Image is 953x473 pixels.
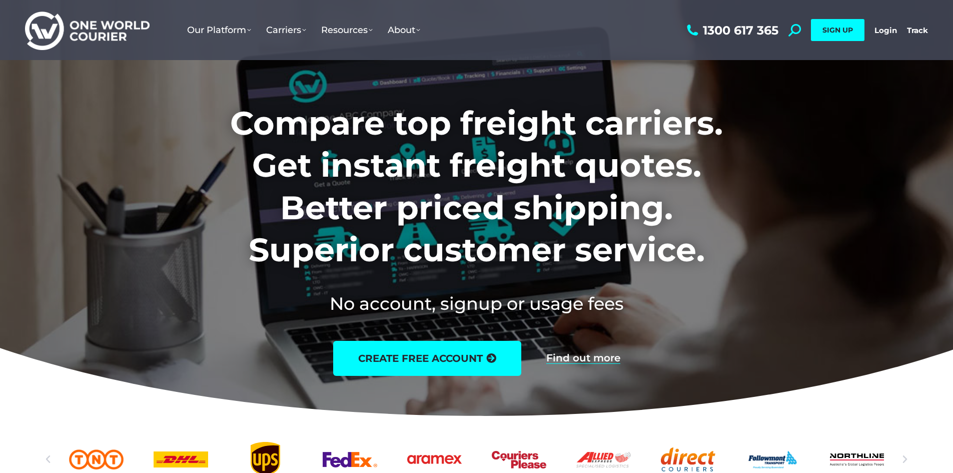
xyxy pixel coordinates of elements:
span: About [388,25,420,36]
img: One World Courier [25,10,150,51]
a: Login [874,26,897,35]
a: Find out more [546,353,620,364]
a: Our Platform [180,15,259,46]
h1: Compare top freight carriers. Get instant freight quotes. Better priced shipping. Superior custom... [164,102,789,271]
span: Our Platform [187,25,251,36]
span: Resources [321,25,373,36]
a: About [380,15,428,46]
a: Carriers [259,15,314,46]
h2: No account, signup or usage fees [164,291,789,316]
span: SIGN UP [822,26,853,35]
a: create free account [333,341,521,376]
a: 1300 617 365 [684,24,778,37]
a: Track [907,26,928,35]
a: Resources [314,15,380,46]
span: Carriers [266,25,306,36]
a: SIGN UP [811,19,864,41]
